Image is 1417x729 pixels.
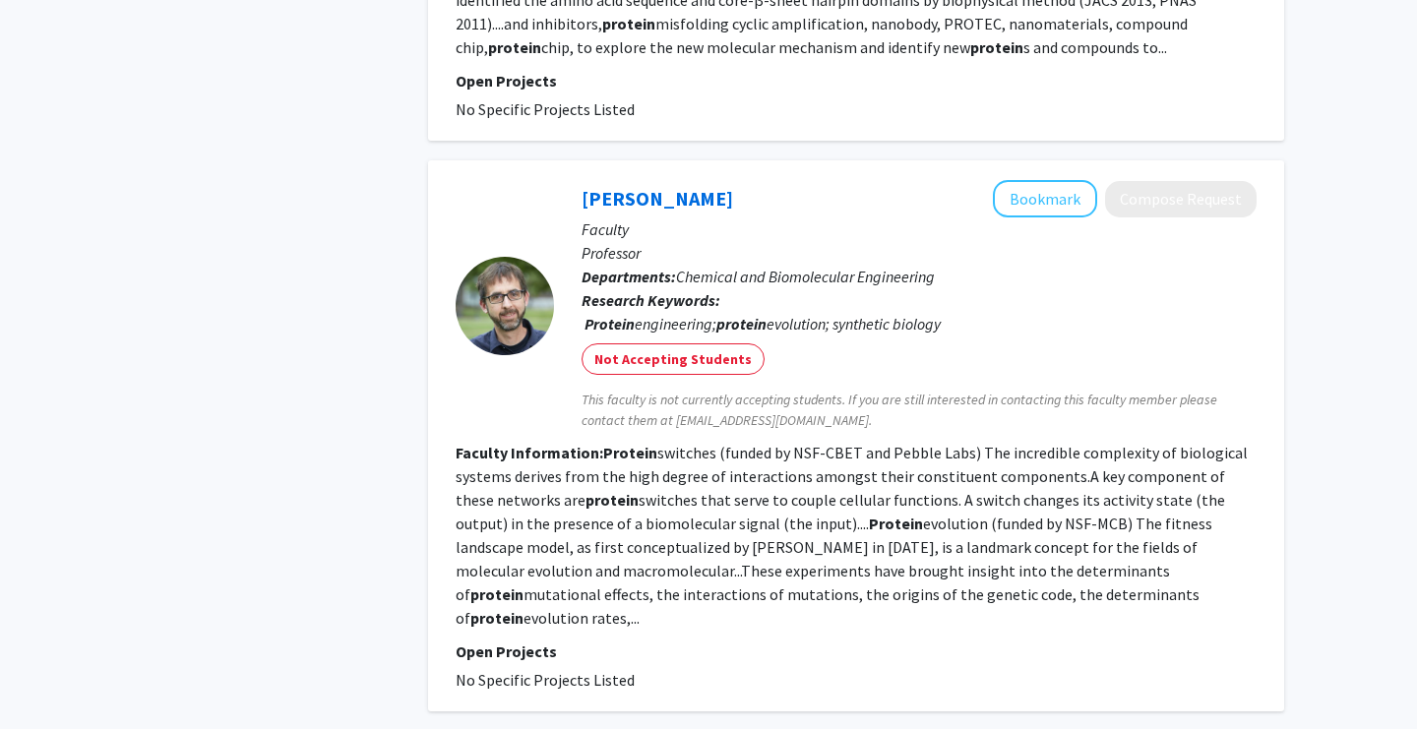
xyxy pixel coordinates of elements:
[470,608,524,628] b: protein
[602,14,655,33] b: protein
[582,312,1257,335] div: engineering; evolution; synthetic biology
[456,639,1257,663] p: Open Projects
[716,314,767,334] b: protein
[582,241,1257,265] p: Professor
[993,180,1097,217] button: Add Marc Ostermeier to Bookmarks
[456,99,635,119] span: No Specific Projects Listed
[582,290,720,310] b: Research Keywords:
[15,640,84,714] iframe: Chat
[582,390,1257,431] span: This faculty is not currently accepting students. If you are still interested in contacting this ...
[585,314,635,334] b: Protein
[585,490,639,510] b: protein
[582,267,676,286] b: Departments:
[488,37,541,57] b: protein
[470,584,524,604] b: protein
[582,217,1257,241] p: Faculty
[676,267,935,286] span: Chemical and Biomolecular Engineering
[456,69,1257,92] p: Open Projects
[456,443,1248,628] fg-read-more: switches (funded by NSF-CBET and Pebble Labs) The incredible complexity of biological systems der...
[970,37,1023,57] b: protein
[869,514,923,533] b: Protein
[456,670,635,690] span: No Specific Projects Listed
[582,186,733,211] a: [PERSON_NAME]
[582,343,765,375] mat-chip: Not Accepting Students
[456,443,603,462] b: Faculty Information:
[603,443,657,462] b: Protein
[1105,181,1257,217] button: Compose Request to Marc Ostermeier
